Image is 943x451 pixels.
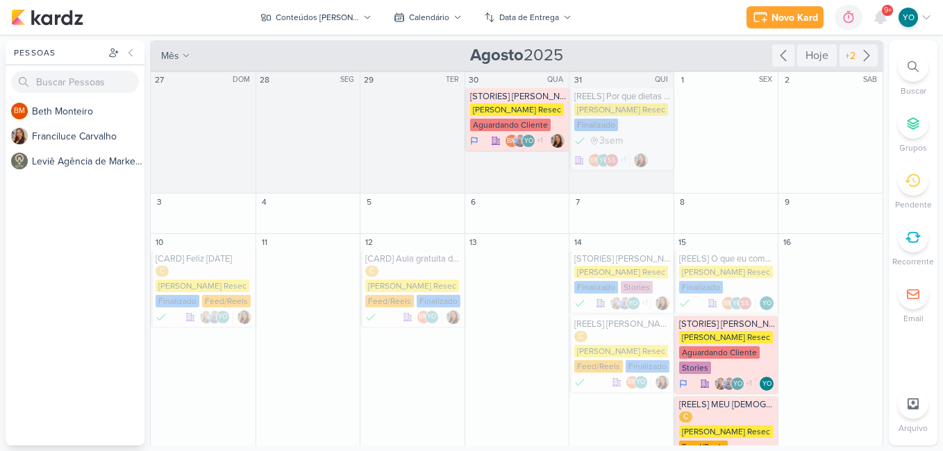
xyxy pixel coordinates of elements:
div: TER [446,74,463,85]
div: Em Andamento [470,135,478,146]
div: 28 [258,73,272,87]
div: [PERSON_NAME] Resec [156,280,249,292]
p: YO [599,158,608,164]
div: Simone Regina Sa [738,296,752,310]
div: DOM [233,74,254,85]
img: Franciluce Carvalho [199,310,213,324]
li: Ctrl + F [889,51,937,97]
div: Novo Kard [771,10,818,25]
button: Novo Kard [746,6,824,28]
div: Yasmin Oliveira [731,377,744,391]
div: 11 [258,235,272,249]
div: Responsável: Franciluce Carvalho [551,134,565,148]
div: Colaboradores: Beth Monteiro, Yasmin Oliveira [626,375,651,389]
div: [PERSON_NAME] Resec [679,331,773,343]
div: Finalizado [365,310,376,324]
div: C [679,411,692,423]
div: Pessoas [11,46,106,59]
span: 2025 [470,44,563,67]
img: Franciluce Carvalho [610,296,624,310]
div: [REELS] O que eu como no dia a dia para manter meu resultado? [679,253,776,264]
p: YO [762,300,771,307]
div: 7 [571,195,585,209]
p: YO [218,314,227,321]
p: Email [903,312,924,325]
div: Responsável: Franciluce Carvalho [656,296,669,310]
div: Finalizado [574,119,618,131]
div: Aguardando Cliente [470,119,551,131]
p: YO [903,11,915,24]
div: Em Andamento [679,378,687,389]
div: Beth Monteiro [626,375,640,389]
div: Yasmin Oliveira [596,153,610,167]
img: Franciluce Carvalho [551,134,565,148]
img: Franciluce Carvalho [656,375,669,389]
div: 9 [780,195,794,209]
div: [REELS] Por que dietas malucas não funcionam? [574,91,671,102]
div: [PERSON_NAME] Resec [470,103,564,116]
div: Colaboradores: Beth Monteiro, Yasmin Oliveira [417,310,442,324]
div: [PERSON_NAME] Resec [574,345,668,357]
div: Yasmin Oliveira [425,310,439,324]
div: Finalizado [156,310,167,324]
div: 14 [571,235,585,249]
span: 3sem [599,136,623,146]
div: SEG [340,74,358,85]
div: Finalizado [574,375,585,389]
div: 13 [467,235,481,249]
div: [PERSON_NAME] Resec [365,280,459,292]
img: Franciluce Carvalho [656,296,669,310]
div: Yasmin Oliveira [760,296,774,310]
div: último check-in há 3 semanas [590,134,623,148]
div: Finalizado [626,360,669,373]
div: Stories [679,361,711,374]
div: 29 [362,73,376,87]
img: Guilherme Savio [513,134,527,148]
div: Responsável: Franciluce Carvalho [634,153,648,167]
p: YO [733,300,742,307]
strong: Agosto [470,45,524,65]
img: Franciluce Carvalho [714,377,728,391]
img: Guilherme Savio [618,296,632,310]
p: SS [741,300,749,307]
div: QUI [655,74,672,85]
div: Finalizado [679,296,690,310]
p: YO [628,300,637,307]
div: SEX [759,74,776,85]
div: 6 [467,195,481,209]
div: Yasmin Oliveira [634,375,648,389]
div: Beth Monteiro [588,153,602,167]
div: Colaboradores: Franciluce Carvalho, Guilherme Savio, Yasmin Oliveira [199,310,233,324]
div: Feed/Reels [202,295,251,307]
p: BM [507,138,517,145]
div: L e v i ê A g ê n c i a d e M a r k e t i n g D i g i t a l [32,154,144,169]
div: 31 [571,73,585,87]
div: Stories [621,281,653,293]
div: Beth Monteiro [505,134,519,148]
div: 3 [152,195,166,209]
div: 16 [780,235,794,249]
p: BM [724,300,733,307]
div: 12 [362,235,376,249]
div: 2 [780,73,794,87]
img: Franciluce Carvalho [237,310,251,324]
div: C [365,266,378,277]
div: 10 [152,235,166,249]
img: Leviê Agência de Marketing Digital [11,153,28,169]
p: BM [628,379,637,386]
p: Grupos [899,142,927,154]
div: F r a n c i l u c e C a r v a l h o [32,129,144,144]
div: Responsável: Franciluce Carvalho [656,375,669,389]
p: YO [636,379,645,386]
div: Finalizado [574,134,585,148]
div: Finalizado [574,296,585,310]
span: +1 [744,378,752,389]
div: SAB [863,74,881,85]
p: Recorrente [892,255,934,268]
div: 8 [676,195,690,209]
p: YO [762,381,771,388]
img: Guilherme Savio [208,310,222,324]
input: Buscar Pessoas [11,71,139,93]
div: [PERSON_NAME] Resec [679,425,773,438]
p: BM [419,314,428,321]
